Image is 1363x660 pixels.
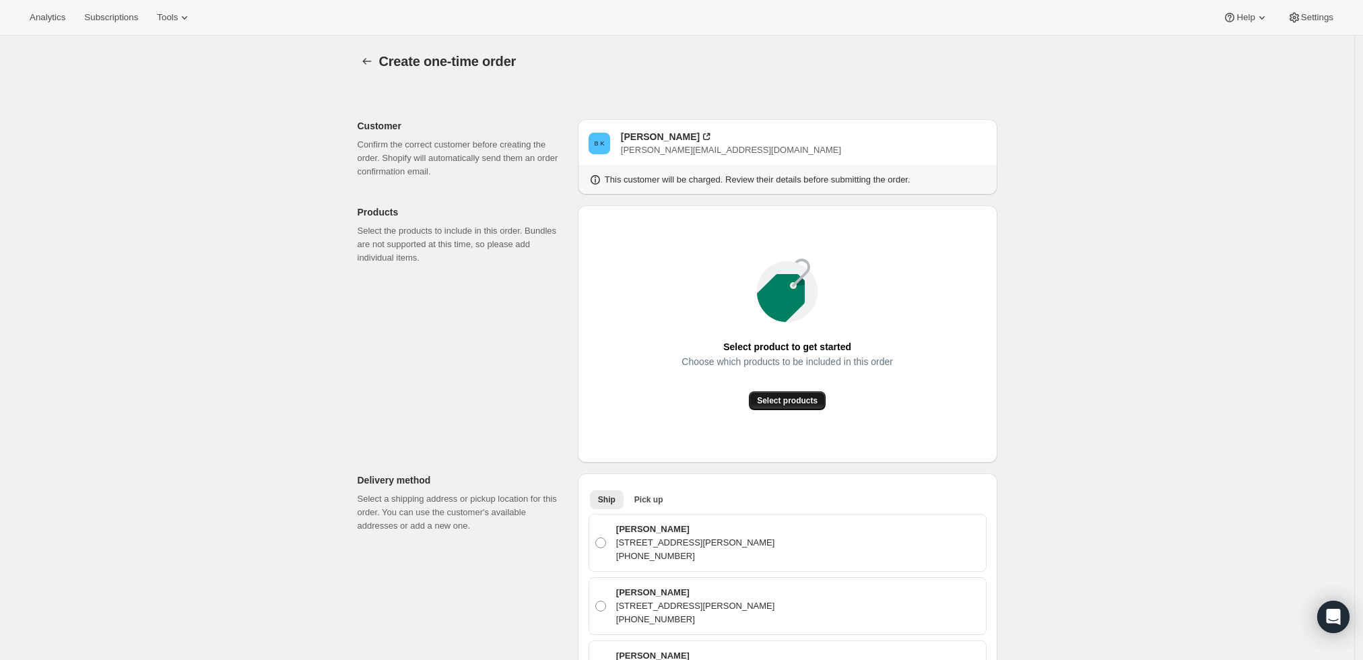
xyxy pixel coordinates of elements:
p: Products [358,205,567,219]
p: Customer [358,119,567,133]
p: Delivery method [358,473,567,487]
p: [STREET_ADDRESS][PERSON_NAME] [616,536,775,550]
button: Select products [749,391,826,410]
span: Brian Kozera [589,133,610,154]
p: [PERSON_NAME] [616,523,775,536]
button: Analytics [22,8,73,27]
p: Select a shipping address or pickup location for this order. You can use the customer's available... [358,492,567,533]
span: Select products [757,395,818,406]
span: Subscriptions [84,12,138,23]
button: Help [1215,8,1276,27]
span: Analytics [30,12,65,23]
span: Help [1236,12,1255,23]
span: [PERSON_NAME][EMAIL_ADDRESS][DOMAIN_NAME] [621,145,841,155]
p: Select the products to include in this order. Bundles are not supported at this time, so please a... [358,224,567,265]
p: Confirm the correct customer before creating the order. Shopify will automatically send them an o... [358,138,567,178]
div: Open Intercom Messenger [1317,601,1350,633]
span: Choose which products to be included in this order [681,352,893,371]
button: Settings [1279,8,1341,27]
button: Subscriptions [76,8,146,27]
div: [PERSON_NAME] [621,130,700,143]
button: Tools [149,8,199,27]
text: B K [594,139,605,147]
p: [PHONE_NUMBER] [616,613,775,626]
span: Ship [598,494,616,505]
span: Tools [157,12,178,23]
span: Settings [1301,12,1333,23]
span: Select product to get started [723,337,851,356]
span: Pick up [634,494,663,505]
p: [PERSON_NAME] [616,586,775,599]
p: This customer will be charged. Review their details before submitting the order. [605,173,910,187]
p: [PHONE_NUMBER] [616,550,775,563]
p: [STREET_ADDRESS][PERSON_NAME] [616,599,775,613]
span: Create one-time order [379,54,517,69]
